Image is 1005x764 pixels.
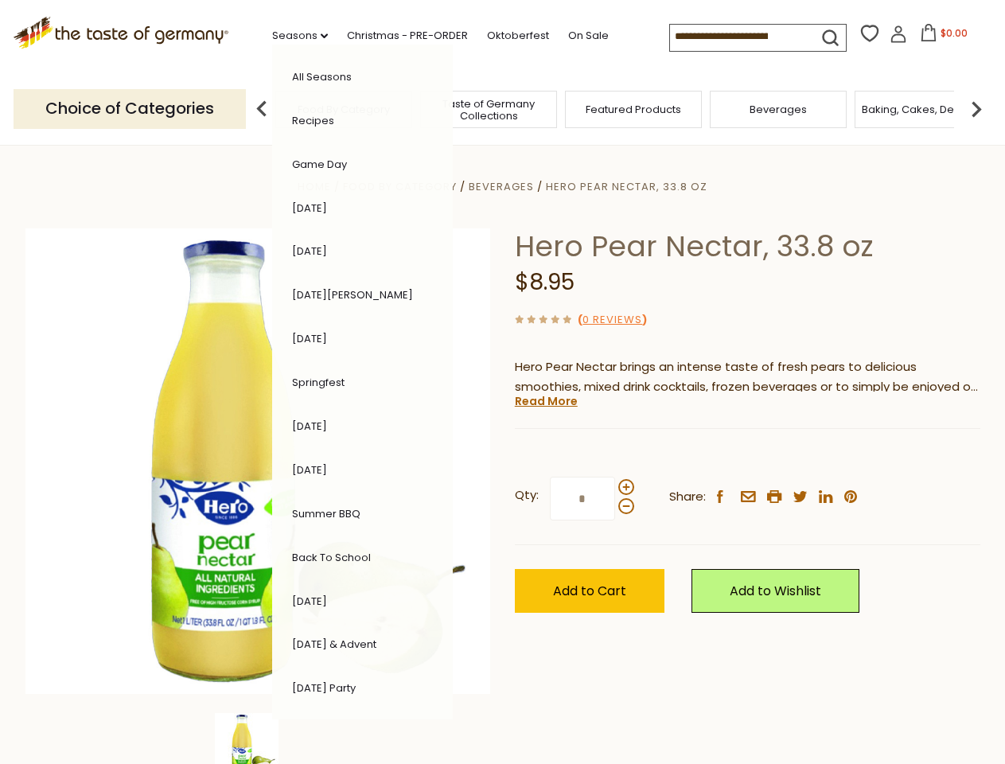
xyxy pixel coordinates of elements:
a: Oktoberfest [487,27,549,45]
a: Add to Wishlist [691,569,859,613]
a: [DATE] [292,419,327,434]
button: Add to Cart [515,569,664,613]
a: 0 Reviews [582,312,642,329]
span: Add to Cart [553,582,626,600]
a: [DATE] [292,244,327,259]
a: On Sale [568,27,609,45]
span: Share: [669,487,706,507]
a: [DATE] [292,594,327,609]
a: Baking, Cakes, Desserts [862,103,985,115]
a: Read More [515,393,578,409]
a: Christmas - PRE-ORDER [347,27,468,45]
span: $8.95 [515,267,575,298]
a: [DATE] [292,462,327,477]
p: Choice of Categories [14,89,246,128]
a: Game Day [292,157,347,172]
a: Hero Pear Nectar, 33.8 oz [546,179,707,194]
h1: Hero Pear Nectar, 33.8 oz [515,228,980,264]
button: $0.00 [910,24,978,48]
img: previous arrow [246,93,278,125]
strong: Qty: [515,485,539,505]
a: [DATE] Party [292,680,356,696]
span: ( ) [578,312,647,327]
a: Recipes [292,113,334,128]
input: Qty: [550,477,615,520]
img: next arrow [960,93,992,125]
span: $0.00 [941,26,968,40]
a: Featured Products [586,103,681,115]
a: All Seasons [292,69,352,84]
p: Hero Pear Nectar brings an intense taste of fresh pears to delicious smoothies, mixed drink cockt... [515,357,980,397]
a: [DATE] [292,201,327,216]
a: [DATE][PERSON_NAME] [292,287,413,302]
a: [DATE] [292,331,327,346]
a: [DATE] & Advent [292,637,376,652]
a: Springfest [292,375,345,390]
img: Hero Pear Nectar, 33.8 oz [25,228,491,694]
a: Beverages [469,179,534,194]
a: Beverages [750,103,807,115]
a: Back to School [292,550,371,565]
a: Summer BBQ [292,506,360,521]
a: Seasons [272,27,328,45]
a: Taste of Germany Collections [425,98,552,122]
